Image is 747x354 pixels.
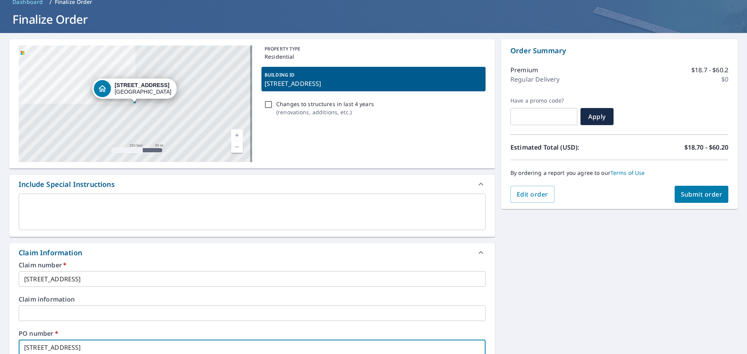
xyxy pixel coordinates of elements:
p: [STREET_ADDRESS] [265,79,482,88]
span: Apply [587,112,607,121]
p: $18.70 - $60.20 [684,143,728,152]
p: Order Summary [510,45,728,56]
p: Residential [265,52,482,61]
p: Changes to structures in last 4 years [276,100,374,108]
a: Terms of Use [610,169,645,176]
div: Include Special Instructions [9,175,495,194]
p: BUILDING ID [265,71,295,78]
p: Regular Delivery [510,75,559,84]
div: Include Special Instructions [19,179,115,190]
div: Dropped pin, building 1, Residential property, 3855 Sturbridge Dr Hope Mills, NC 28348 [92,78,177,103]
span: Edit order [517,190,548,199]
div: Claim Information [9,243,495,262]
p: By ordering a report you agree to our [510,169,728,176]
label: Claim number [19,262,486,268]
span: Submit order [681,190,722,199]
p: Premium [510,65,538,75]
a: Current Level 17, Zoom In [231,129,243,141]
button: Edit order [510,186,554,203]
p: $18.7 - $60.2 [691,65,728,75]
div: [GEOGRAPHIC_DATA] [115,82,172,95]
strong: [STREET_ADDRESS] [115,82,170,88]
p: PROPERTY TYPE [265,45,482,52]
div: Claim Information [19,248,82,258]
p: Estimated Total (USD): [510,143,619,152]
button: Apply [580,108,614,125]
button: Submit order [675,186,729,203]
label: Have a promo code? [510,97,577,104]
p: $0 [721,75,728,84]
label: Claim information [19,296,486,302]
h1: Finalize Order [9,11,738,27]
p: ( renovations, additions, etc. ) [276,108,374,116]
a: Current Level 17, Zoom Out [231,141,243,153]
label: PO number [19,330,486,337]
